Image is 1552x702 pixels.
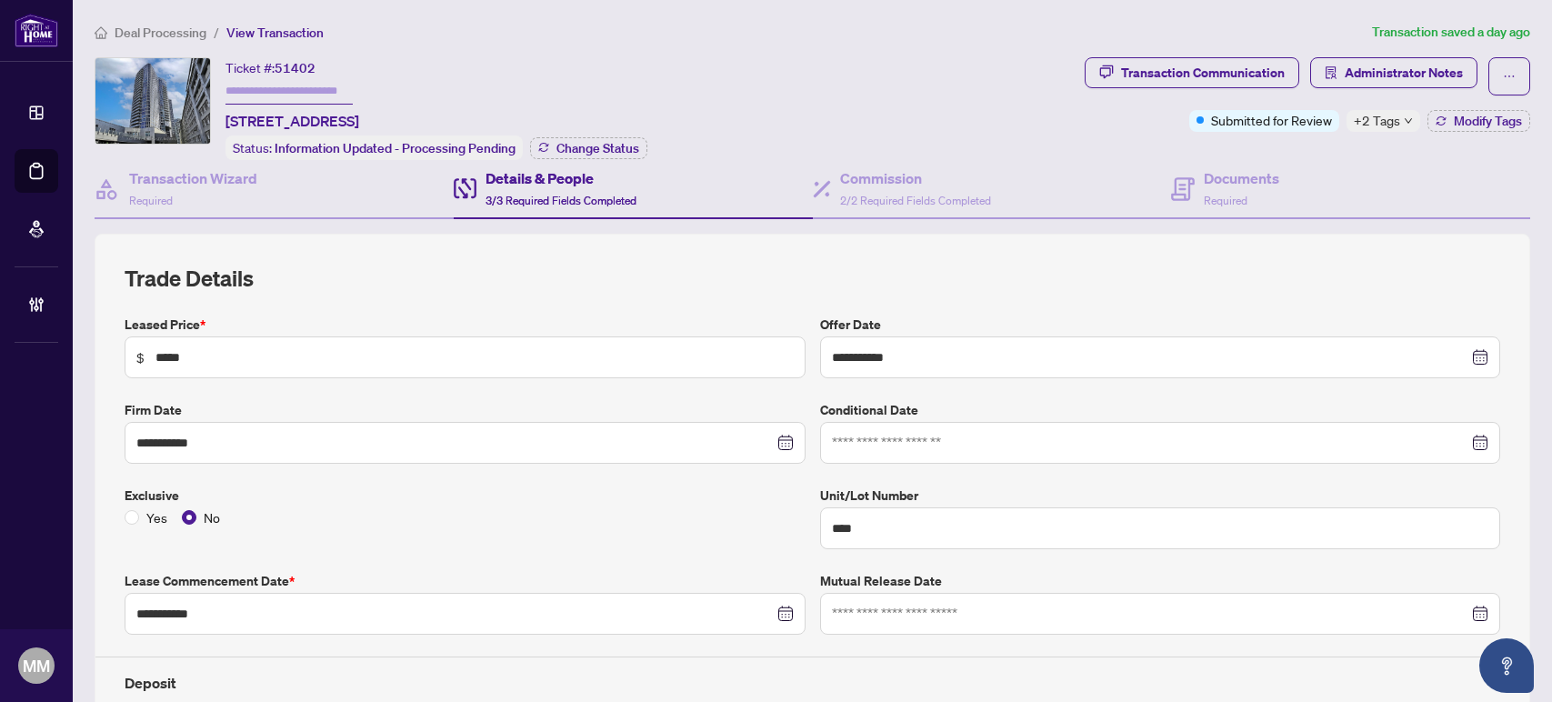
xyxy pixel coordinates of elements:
[1345,58,1463,87] span: Administrator Notes
[1404,116,1413,125] span: down
[1310,57,1477,88] button: Administrator Notes
[95,26,107,39] span: home
[820,486,1501,506] label: Unit/Lot Number
[530,137,647,159] button: Change Status
[125,315,806,335] label: Leased Price
[1372,22,1530,43] article: Transaction saved a day ago
[820,315,1501,335] label: Offer Date
[1503,70,1516,83] span: ellipsis
[1454,115,1522,127] span: Modify Tags
[820,571,1501,591] label: Mutual Release Date
[1204,167,1279,189] h4: Documents
[15,14,58,47] img: logo
[139,507,175,527] span: Yes
[275,60,315,76] span: 51402
[1085,57,1299,88] button: Transaction Communication
[125,571,806,591] label: Lease Commencement Date
[1211,110,1332,130] span: Submitted for Review
[225,110,359,132] span: [STREET_ADDRESS]
[225,135,523,160] div: Status:
[125,264,1500,293] h2: Trade Details
[129,194,173,207] span: Required
[1325,66,1337,79] span: solution
[840,194,991,207] span: 2/2 Required Fields Completed
[486,167,636,189] h4: Details & People
[820,400,1501,420] label: Conditional Date
[196,507,227,527] span: No
[1427,110,1530,132] button: Modify Tags
[840,167,991,189] h4: Commission
[95,58,210,144] img: IMG-C12346973_1.jpg
[275,140,516,156] span: Information Updated - Processing Pending
[1354,110,1400,131] span: +2 Tags
[1121,58,1285,87] div: Transaction Communication
[125,486,806,506] label: Exclusive
[226,25,324,41] span: View Transaction
[1204,194,1247,207] span: Required
[214,22,219,43] li: /
[125,672,1500,694] h4: Deposit
[115,25,206,41] span: Deal Processing
[225,57,315,78] div: Ticket #:
[23,653,50,678] span: MM
[129,167,257,189] h4: Transaction Wizard
[125,400,806,420] label: Firm Date
[1479,638,1534,693] button: Open asap
[556,142,639,155] span: Change Status
[486,194,636,207] span: 3/3 Required Fields Completed
[136,347,145,367] span: $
